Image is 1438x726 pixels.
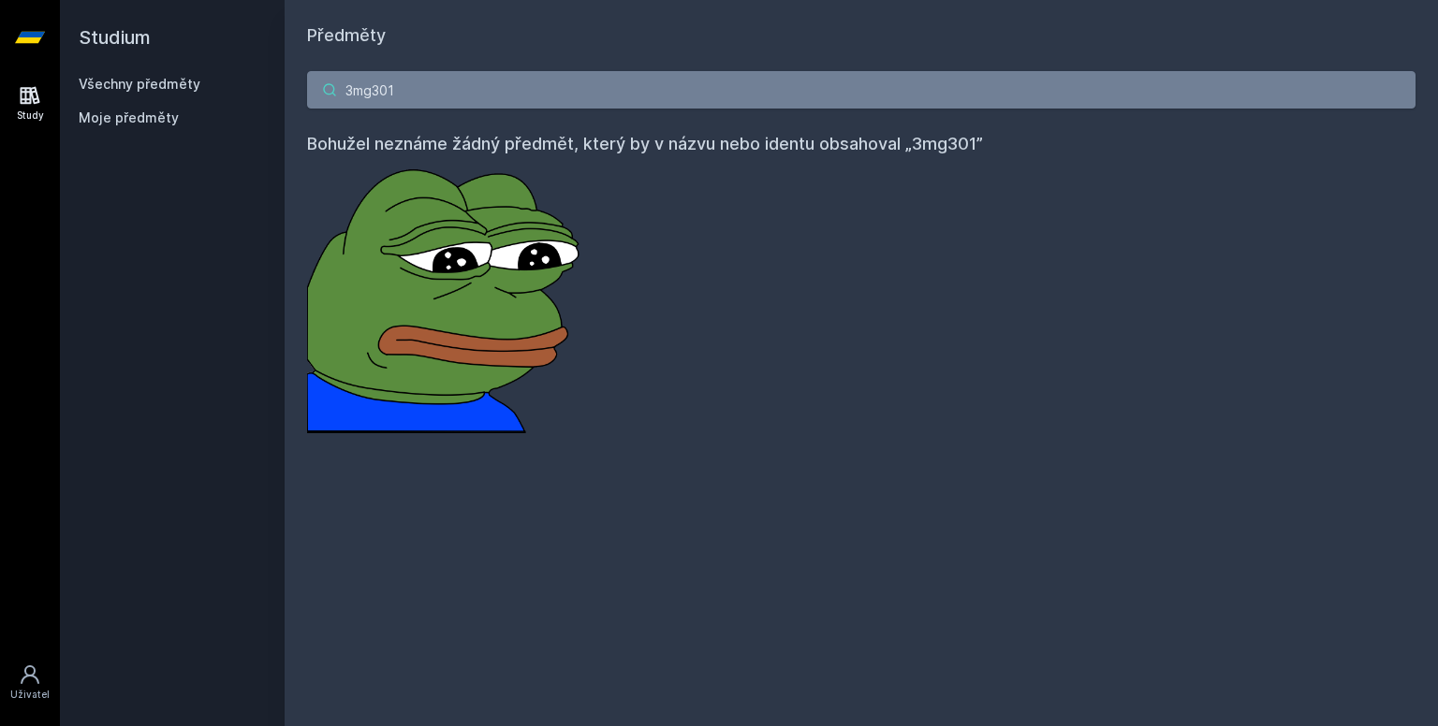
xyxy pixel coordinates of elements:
a: Všechny předměty [79,76,200,92]
input: Název nebo ident předmětu… [307,71,1416,109]
span: Moje předměty [79,109,179,127]
img: error_picture.png [307,157,588,433]
h1: Předměty [307,22,1416,49]
div: Study [17,109,44,123]
h4: Bohužel neznáme žádný předmět, který by v názvu nebo identu obsahoval „3mg301” [307,131,1416,157]
div: Uživatel [10,688,50,702]
a: Uživatel [4,654,56,711]
a: Study [4,75,56,132]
